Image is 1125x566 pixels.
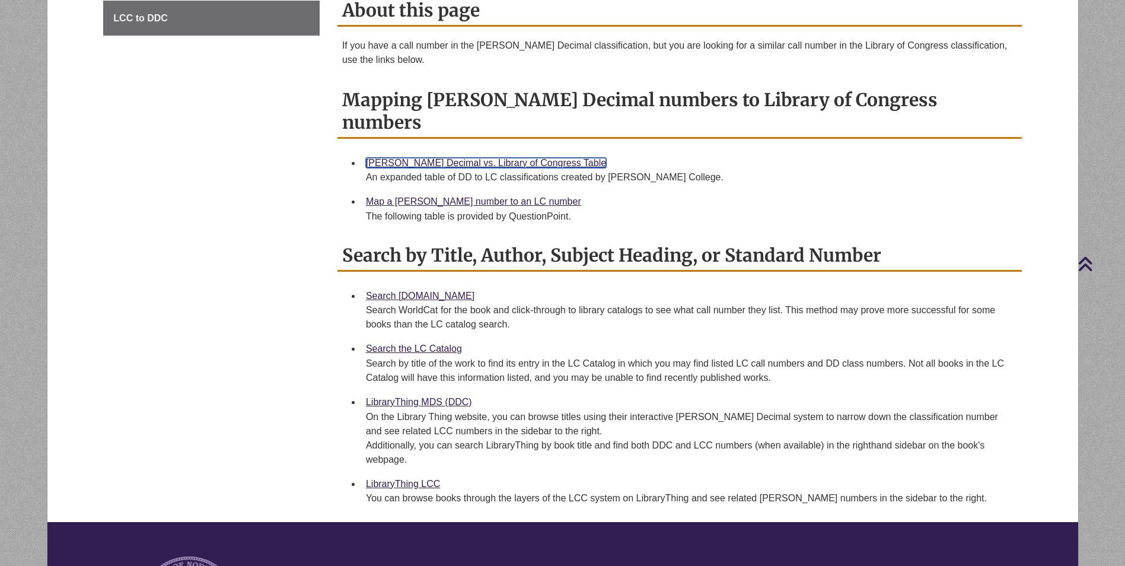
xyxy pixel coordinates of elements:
div: Search WorldCat for the book and click-through to library catalogs to see what call number they l... [366,303,1012,332]
div: On the Library Thing website, you can browse titles using their interactive [PERSON_NAME] Decimal... [366,410,1012,467]
a: LCC to DDC [103,1,320,36]
a: Back to Top [1078,256,1122,272]
div: You can browse books through the layers of the LCC system on LibraryThing and see related [PERSON... [366,491,1012,505]
a: [PERSON_NAME] Decimal vs. Library of Congress Table [366,158,606,168]
h2: Search by Title, Author, Subject Heading, or Standard Number [337,240,1022,272]
div: An expanded table of DD to LC classifications created by [PERSON_NAME] College. [366,170,1012,185]
h2: Mapping [PERSON_NAME] Decimal numbers to Library of Congress numbers [337,85,1022,139]
a: LibraryThing LCC [366,479,440,489]
a: Search the LC Catalog [366,344,462,354]
p: If you have a call number in the [PERSON_NAME] Decimal classification, but you are looking for a ... [342,39,1017,67]
span: LCC to DDC [113,13,168,23]
div: The following table is provided by QuestionPoint. [366,209,1012,224]
a: LibraryThing MDS (DDC) [366,397,472,407]
div: Search by title of the work to find its entry in the LC Catalog in which you may find listed LC c... [366,357,1012,385]
a: Map a [PERSON_NAME] number to an LC number [366,196,581,206]
a: Search [DOMAIN_NAME] [366,291,474,301]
